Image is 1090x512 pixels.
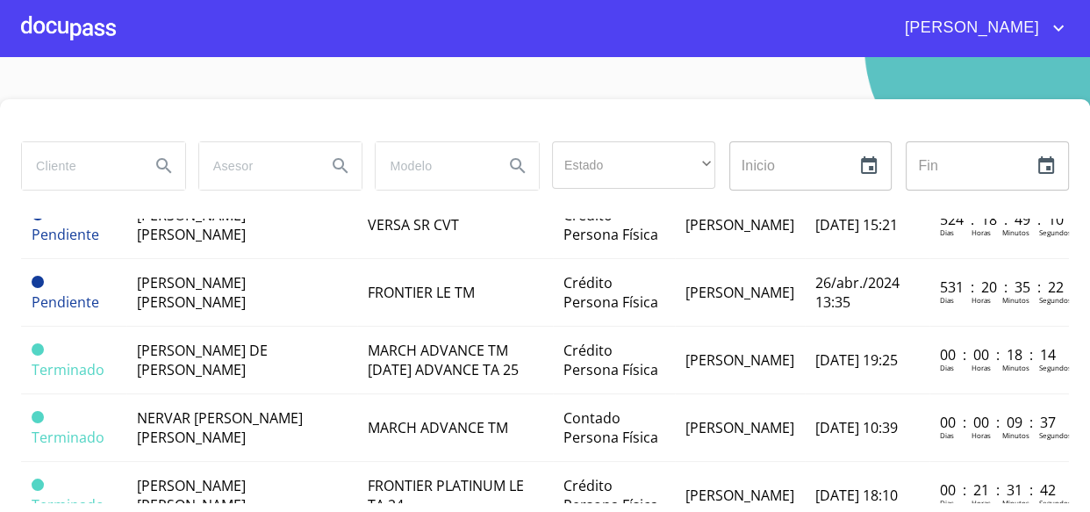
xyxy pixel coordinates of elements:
[940,480,1058,500] p: 00 : 21 : 31 : 42
[815,350,898,370] span: [DATE] 19:25
[815,418,898,437] span: [DATE] 10:39
[972,430,991,440] p: Horas
[940,498,954,508] p: Dias
[940,295,954,305] p: Dias
[368,283,475,302] span: FRONTIER LE TM
[1039,363,1072,372] p: Segundos
[22,142,136,190] input: search
[199,142,313,190] input: search
[972,498,991,508] p: Horas
[685,215,794,234] span: [PERSON_NAME]
[563,341,658,379] span: Crédito Persona Física
[815,273,900,312] span: 26/abr./2024 13:35
[685,283,794,302] span: [PERSON_NAME]
[137,341,268,379] span: [PERSON_NAME] DE [PERSON_NAME]
[940,413,1058,432] p: 00 : 00 : 09 : 37
[940,210,1058,229] p: 524 : 18 : 49 : 10
[940,430,954,440] p: Dias
[319,145,362,187] button: Search
[376,142,490,190] input: search
[563,273,658,312] span: Crédito Persona Física
[137,206,246,244] span: [PERSON_NAME] [PERSON_NAME]
[1002,430,1029,440] p: Minutos
[940,278,1058,297] p: 531 : 20 : 35 : 22
[815,215,898,234] span: [DATE] 15:21
[32,292,99,312] span: Pendiente
[563,206,658,244] span: Crédito Persona Física
[972,227,991,237] p: Horas
[940,345,1058,364] p: 00 : 00 : 18 : 14
[815,486,898,505] span: [DATE] 18:10
[143,145,185,187] button: Search
[497,145,539,187] button: Search
[685,350,794,370] span: [PERSON_NAME]
[1002,295,1029,305] p: Minutos
[32,276,44,288] span: Pendiente
[892,14,1069,42] button: account of current user
[32,428,104,447] span: Terminado
[1002,498,1029,508] p: Minutos
[1039,430,1072,440] p: Segundos
[368,418,508,437] span: MARCH ADVANCE TM
[1002,227,1029,237] p: Minutos
[685,486,794,505] span: [PERSON_NAME]
[32,225,99,244] span: Pendiente
[32,343,44,356] span: Terminado
[892,14,1048,42] span: [PERSON_NAME]
[1002,363,1029,372] p: Minutos
[137,408,303,447] span: NERVAR [PERSON_NAME] [PERSON_NAME]
[137,273,246,312] span: [PERSON_NAME] [PERSON_NAME]
[552,141,715,189] div: ​
[1039,498,1072,508] p: Segundos
[368,341,519,379] span: MARCH ADVANCE TM [DATE] ADVANCE TA 25
[972,363,991,372] p: Horas
[32,360,104,379] span: Terminado
[940,227,954,237] p: Dias
[972,295,991,305] p: Horas
[940,363,954,372] p: Dias
[685,418,794,437] span: [PERSON_NAME]
[368,215,459,234] span: VERSA SR CVT
[32,411,44,423] span: Terminado
[563,408,658,447] span: Contado Persona Física
[32,479,44,491] span: Terminado
[1039,295,1072,305] p: Segundos
[1039,227,1072,237] p: Segundos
